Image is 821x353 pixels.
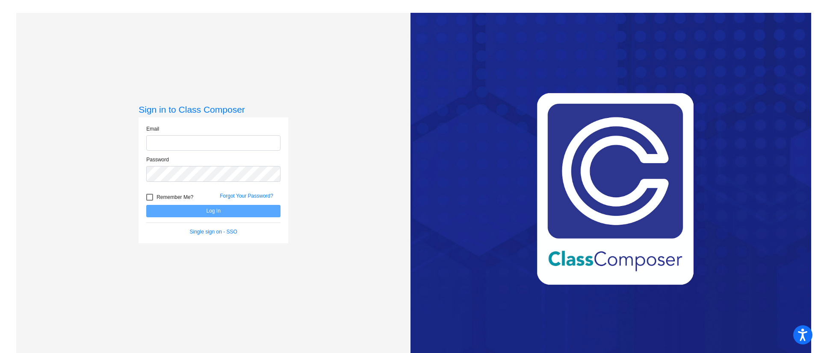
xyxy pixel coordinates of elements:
[157,192,193,202] span: Remember Me?
[146,205,281,217] button: Log In
[146,156,169,163] label: Password
[139,104,288,115] h3: Sign in to Class Composer
[146,125,159,133] label: Email
[190,229,237,235] a: Single sign on - SSO
[220,193,273,199] a: Forgot Your Password?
